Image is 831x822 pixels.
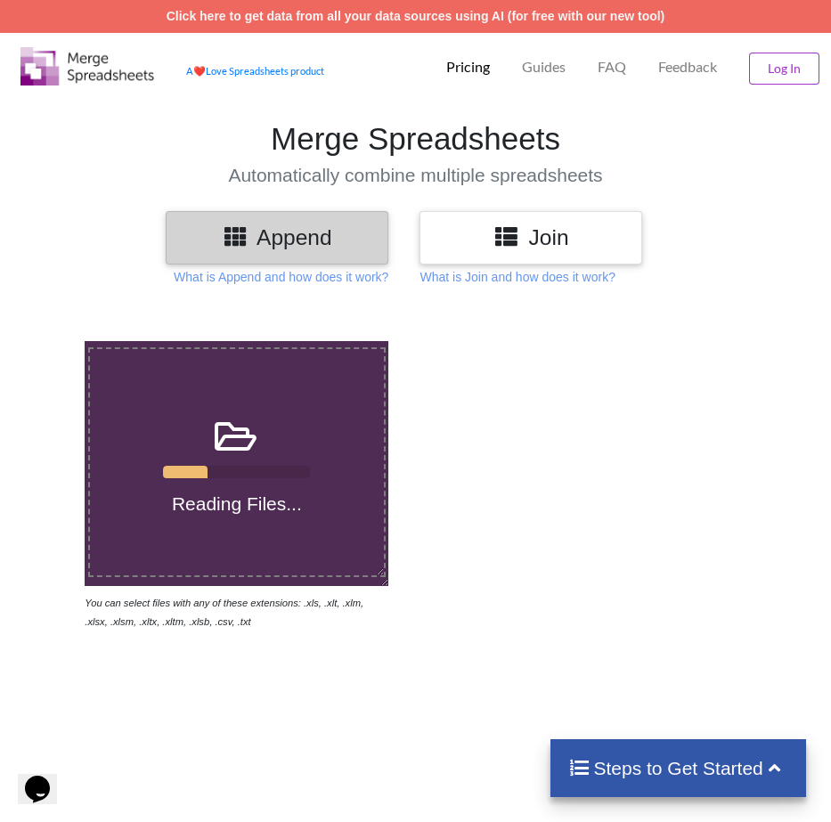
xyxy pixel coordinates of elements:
h3: Append [179,224,375,250]
img: Logo.png [20,47,154,85]
iframe: chat widget [18,751,75,804]
span: heart [193,65,206,77]
button: Log In [749,53,819,85]
p: Pricing [446,58,490,77]
h4: Steps to Get Started [568,757,788,779]
p: What is Join and how does it work? [420,268,615,286]
span: Feedback [658,60,717,74]
p: What is Append and how does it work? [174,268,388,286]
i: You can select files with any of these extensions: .xls, .xlt, .xlm, .xlsx, .xlsm, .xltx, .xltm, ... [85,598,363,627]
p: Guides [522,58,566,77]
h3: Join [433,224,629,250]
a: Click here to get data from all your data sources using AI (for free with our new tool) [167,9,665,23]
p: FAQ [598,58,626,77]
h4: Reading Files... [90,492,384,515]
a: AheartLove Spreadsheets product [186,65,324,77]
